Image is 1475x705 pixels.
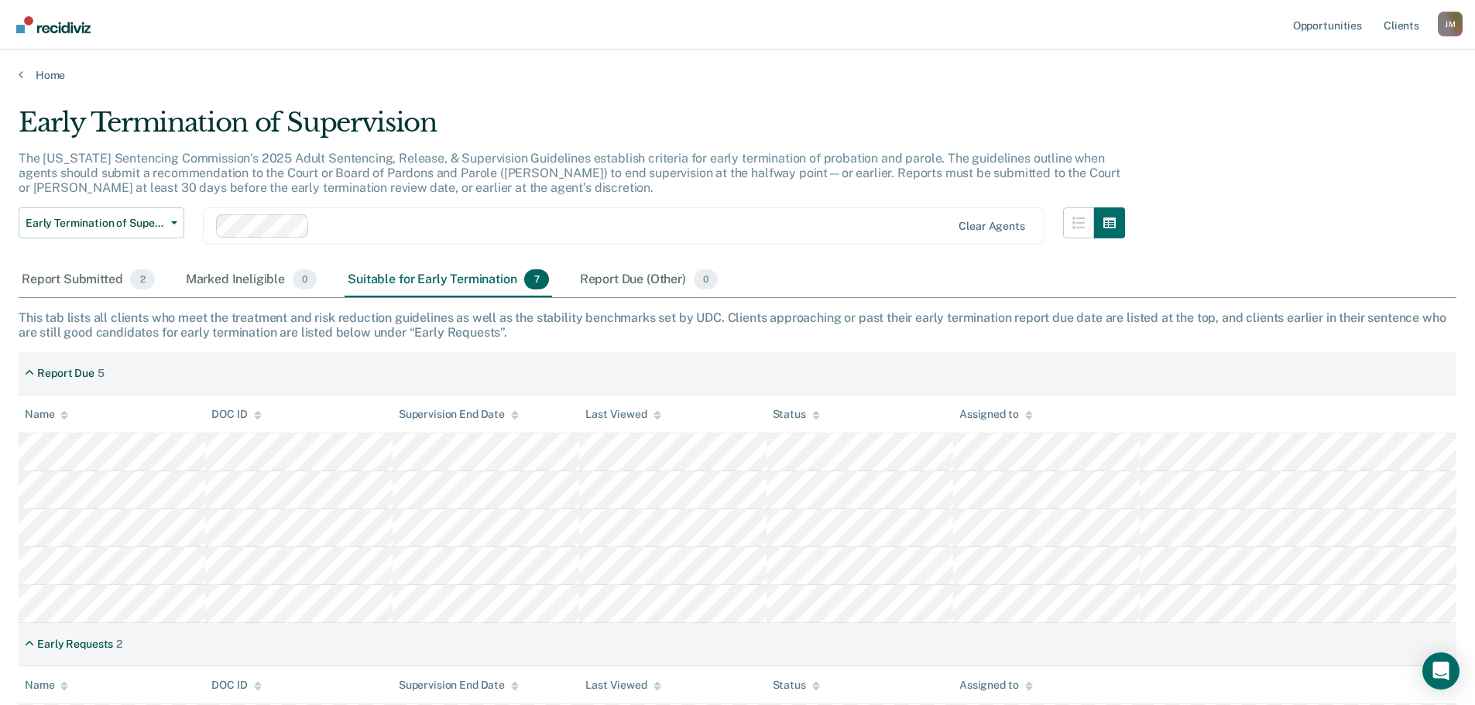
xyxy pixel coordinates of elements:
[98,367,105,380] div: 5
[183,263,321,297] div: Marked Ineligible0
[19,361,111,386] div: Report Due5
[19,68,1456,82] a: Home
[773,408,820,421] div: Status
[959,220,1024,233] div: Clear agents
[399,679,519,692] div: Supervision End Date
[585,679,660,692] div: Last Viewed
[116,638,122,651] div: 2
[1438,12,1463,36] button: Profile dropdown button
[37,638,113,651] div: Early Requests
[26,217,165,230] span: Early Termination of Supervision
[16,16,91,33] img: Recidiviz
[25,408,68,421] div: Name
[585,408,660,421] div: Last Viewed
[19,151,1120,195] p: The [US_STATE] Sentencing Commission’s 2025 Adult Sentencing, Release, & Supervision Guidelines e...
[19,107,1125,151] div: Early Termination of Supervision
[19,207,184,238] button: Early Termination of Supervision
[399,408,519,421] div: Supervision End Date
[37,367,94,380] div: Report Due
[19,310,1456,340] div: This tab lists all clients who meet the treatment and risk reduction guidelines as well as the st...
[959,679,1032,692] div: Assigned to
[524,269,548,289] span: 7
[1422,652,1460,690] div: Open Intercom Messenger
[345,263,551,297] div: Suitable for Early Termination7
[19,631,129,657] div: Early Requests2
[959,408,1032,421] div: Assigned to
[694,269,718,289] span: 0
[211,408,261,421] div: DOC ID
[19,263,158,297] div: Report Submitted2
[1438,12,1463,36] div: J M
[293,269,317,289] span: 0
[211,679,261,692] div: DOC ID
[25,679,68,692] div: Name
[130,269,154,289] span: 2
[577,263,721,297] div: Report Due (Other)0
[773,679,820,692] div: Status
